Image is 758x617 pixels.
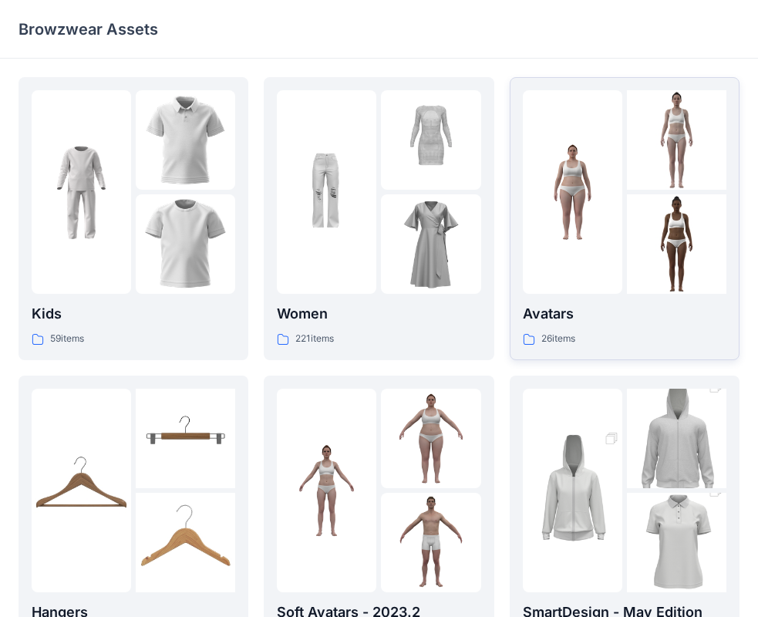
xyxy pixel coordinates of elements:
p: Avatars [523,303,726,325]
a: folder 1folder 2folder 3Women221items [264,77,494,360]
p: 59 items [50,331,84,347]
a: folder 1folder 2folder 3Kids59items [19,77,248,360]
p: Women [277,303,480,325]
img: folder 3 [381,194,480,294]
img: folder 2 [136,90,235,190]
img: folder 2 [627,90,726,190]
img: folder 3 [381,493,480,592]
img: folder 1 [277,440,376,540]
img: folder 2 [381,389,480,488]
p: Browzwear Assets [19,19,158,40]
p: Kids [32,303,235,325]
img: folder 2 [136,389,235,488]
img: folder 1 [523,143,622,242]
a: folder 1folder 2folder 3Avatars26items [510,77,739,360]
img: folder 2 [381,90,480,190]
img: folder 3 [136,194,235,294]
img: folder 1 [277,143,376,242]
img: folder 2 [627,364,726,514]
p: 221 items [295,331,334,347]
p: 26 items [541,331,575,347]
img: folder 1 [32,143,131,242]
img: folder 1 [523,416,622,565]
img: folder 1 [32,440,131,540]
img: folder 3 [136,493,235,592]
img: folder 3 [627,194,726,294]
